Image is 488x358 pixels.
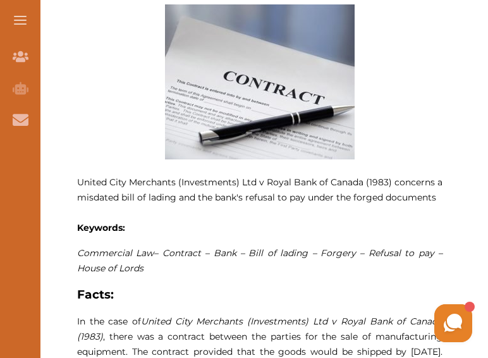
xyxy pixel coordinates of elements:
[77,247,442,274] span: – Contract – Bank – Bill of lading – Forgery – Refusal to pay – House of Lords
[77,316,442,342] span: United City Merchants (Investments) Ltd v Royal Bank of Canada (1983)
[77,222,125,233] strong: Keywords:
[431,301,475,345] iframe: HelpCrunch
[77,176,442,203] span: United City Merchants (Investments) Ltd v Royal Bank of Canada (1983) concerns a misdated bill of...
[165,4,355,159] img: Contract-Law-feature-300x245.jpg
[77,287,114,302] strong: Facts:
[77,247,154,259] span: Commercial Law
